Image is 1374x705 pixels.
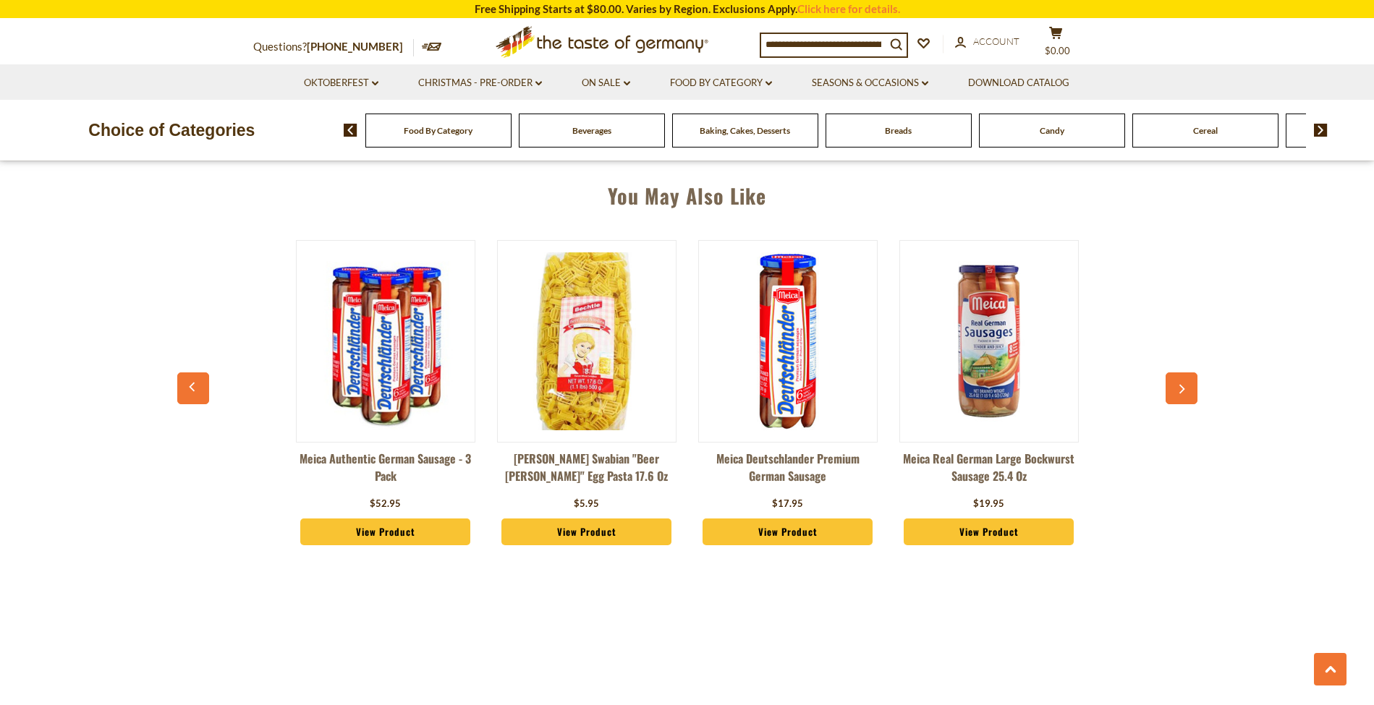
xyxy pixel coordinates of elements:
[698,450,878,493] a: Meica Deutschlander Premium German Sausage
[501,518,672,546] a: View Product
[1193,125,1218,136] a: Cereal
[300,518,471,546] a: View Product
[497,450,677,493] a: [PERSON_NAME] Swabian "Beer [PERSON_NAME]" Egg Pasta 17.6 oz
[700,125,790,136] a: Baking, Cakes, Desserts
[973,35,1019,47] span: Account
[253,38,414,56] p: Questions?
[582,75,630,91] a: On Sale
[955,34,1019,50] a: Account
[904,518,1074,546] a: View Product
[899,450,1079,493] a: Meica Real German Large Bockwurst Sausage 25.4 oz
[797,2,900,15] a: Click here for details.
[885,125,912,136] a: Breads
[968,75,1069,91] a: Download Catalog
[1035,26,1078,62] button: $0.00
[185,163,1190,222] div: You May Also Like
[973,497,1004,511] div: $19.95
[344,124,357,137] img: previous arrow
[1314,124,1328,137] img: next arrow
[304,75,378,91] a: Oktoberfest
[498,252,676,430] img: Bechtle Swabian
[699,252,877,430] img: Meica Deutschlander Premium German Sausage
[812,75,928,91] a: Seasons & Occasions
[370,497,401,511] div: $52.95
[772,497,803,511] div: $17.95
[1045,45,1070,56] span: $0.00
[404,125,472,136] a: Food By Category
[296,450,475,493] a: Meica Authentic German Sausage - 3 pack
[703,518,873,546] a: View Product
[900,252,1078,430] img: Meica Real German Large Bockwurst Sausage 25.4 oz
[297,252,475,430] img: Meica Authentic German Sausage - 3 pack
[1040,125,1064,136] a: Candy
[418,75,542,91] a: Christmas - PRE-ORDER
[670,75,772,91] a: Food By Category
[572,125,611,136] a: Beverages
[307,40,403,53] a: [PHONE_NUMBER]
[574,497,599,511] div: $5.95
